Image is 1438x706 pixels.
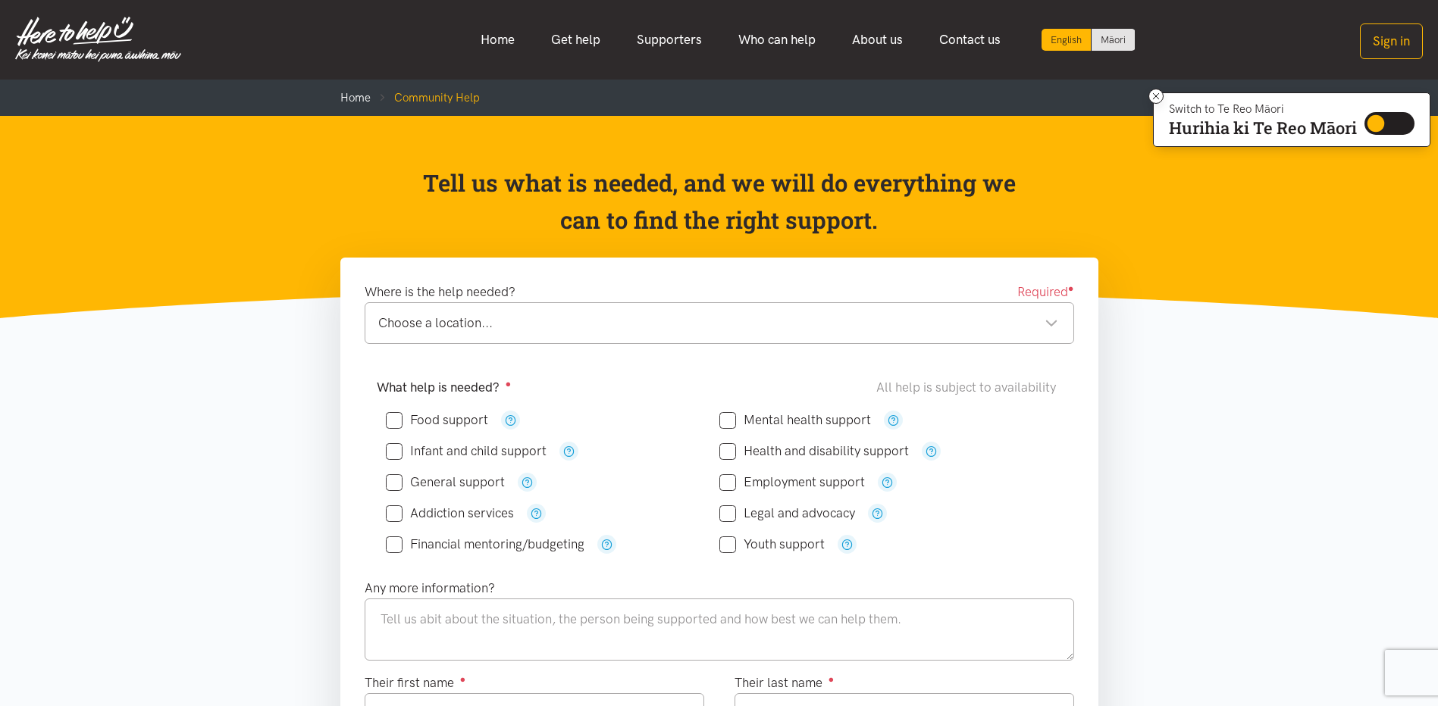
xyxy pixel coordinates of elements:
[365,282,515,302] label: Where is the help needed?
[386,414,488,426] label: Food support
[386,538,584,551] label: Financial mentoring/budgeting
[365,578,495,598] label: Any more information?
[386,476,505,489] label: General support
[386,507,514,520] label: Addiction services
[1360,23,1423,59] button: Sign in
[619,23,720,56] a: Supporters
[377,377,512,398] label: What help is needed?
[340,91,371,105] a: Home
[386,445,547,458] label: Infant and child support
[378,313,1058,333] div: Choose a location...
[506,378,512,389] sup: ●
[921,23,1019,56] a: Contact us
[876,377,1062,398] div: All help is subject to availability
[462,23,533,56] a: Home
[365,673,466,693] label: Their first name
[719,507,855,520] label: Legal and advocacy
[460,673,466,685] sup: ●
[1042,29,1136,51] div: Language toggle
[1092,29,1135,51] a: Switch to Te Reo Māori
[15,17,181,62] img: Home
[1169,121,1357,135] p: Hurihia ki Te Reo Māori
[834,23,921,56] a: About us
[418,164,1020,239] p: Tell us what is needed, and we will do everything we can to find the right support.
[719,538,825,551] label: Youth support
[720,23,834,56] a: Who can help
[1068,283,1074,294] sup: ●
[829,673,835,685] sup: ●
[719,476,865,489] label: Employment support
[371,89,480,107] li: Community Help
[1042,29,1092,51] div: Current language
[1169,105,1357,114] p: Switch to Te Reo Māori
[735,673,835,693] label: Their last name
[1017,282,1074,302] span: Required
[719,414,871,426] label: Mental health support
[719,445,909,458] label: Health and disability support
[533,23,619,56] a: Get help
